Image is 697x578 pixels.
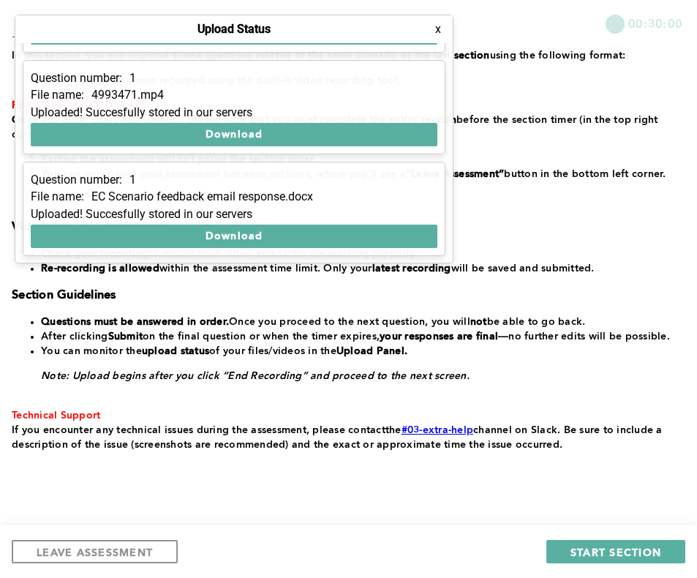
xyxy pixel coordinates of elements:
h3: Section Guidelines [12,288,679,303]
li: within the assessment time limit. Only your will be saved and submitted. [41,261,679,276]
p: 1 [129,173,136,187]
strong: “Leave Assessment” [406,169,505,179]
button: LEAVE ASSESSMENT [12,540,178,563]
span: START SECTION [570,545,661,559]
span: Technical Support [12,410,100,421]
p: before the section timer (in the top right corner) expires. [12,113,679,142]
span: using the following format: [490,50,626,61]
li: After clicking on the final question or when the timer expires, —no further edits will be possible. [41,329,679,344]
li: You can monitor the of your files/videos in the [41,344,679,359]
button: Show Uploads [15,15,143,38]
p: 4993471.mp4 [91,89,164,102]
strong: upload status [142,346,209,356]
strong: not [470,317,487,327]
span: LEAVE ASSESSMENT [37,545,153,559]
strong: your responses are final [380,331,498,342]
p: File name: [31,89,84,102]
h4: Upload Status [197,23,271,36]
p: Question number: [31,173,122,187]
div: Uploaded! Succesfully stored in our servers [31,106,437,119]
span: In this section, you will respond to [12,50,183,61]
li: Once you proceed to the next question, you will be able to go back. [41,315,679,329]
em: Note: Upload begins after you click “End Recording” and proceed to the next screen. [41,371,470,381]
p: the channel on Slack [12,423,679,452]
a: #03-extra-help [402,425,474,435]
strong: Upload Panel. [336,346,407,356]
button: START SECTION [546,540,685,563]
button: Download [31,225,437,248]
strong: Questions must be answered in order. [41,317,229,327]
p: 1 [129,72,136,85]
div: Uploaded! Succesfully stored in our servers [31,208,437,221]
p: EC Scenario feedback email response.docx [91,190,313,203]
strong: Re-recording is allowed [41,263,159,274]
button: Download [31,123,437,146]
strong: Once you click "Start Assessment", please note that you must complete the entire section [12,115,456,125]
button: x [431,22,445,37]
p: File name: [31,190,84,203]
span: . Be sure to include a description of the issue (screenshots are recommended) and the exact or ap... [12,425,666,450]
strong: latest recording [372,263,451,274]
span: 00:30:00 [628,15,682,31]
h3: Video Response Instructions [12,220,679,235]
p: Question number: [31,72,122,85]
strong: READ BEFORE YOU START: [12,100,150,110]
strong: Submit [108,331,143,342]
span: If you encounter any technical issues during the assessment, please contact [12,425,385,435]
